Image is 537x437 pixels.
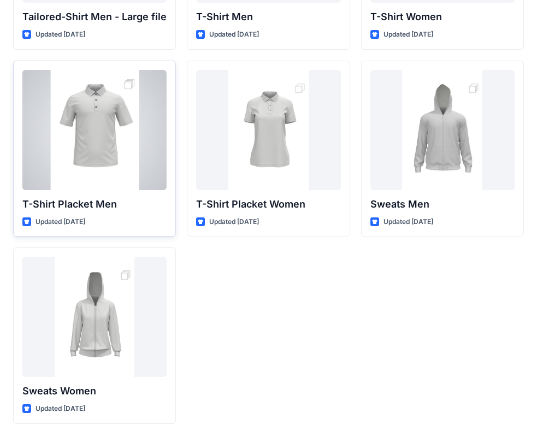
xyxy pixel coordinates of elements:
p: Updated [DATE] [209,216,259,228]
p: Sweats Women [22,383,167,399]
a: Sweats Women [22,257,167,377]
p: Updated [DATE] [36,216,85,228]
p: T-Shirt Women [370,9,515,25]
p: Tailored-Shirt Men - Large file [22,9,167,25]
a: Sweats Men [370,70,515,190]
p: Updated [DATE] [36,403,85,415]
p: Updated [DATE] [383,216,433,228]
p: Updated [DATE] [383,29,433,40]
p: T-Shirt Placket Men [22,197,167,212]
p: Updated [DATE] [209,29,259,40]
p: T-Shirt Men [196,9,340,25]
a: T-Shirt Placket Men [22,70,167,190]
p: T-Shirt Placket Women [196,197,340,212]
a: T-Shirt Placket Women [196,70,340,190]
p: Sweats Men [370,197,515,212]
p: Updated [DATE] [36,29,85,40]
